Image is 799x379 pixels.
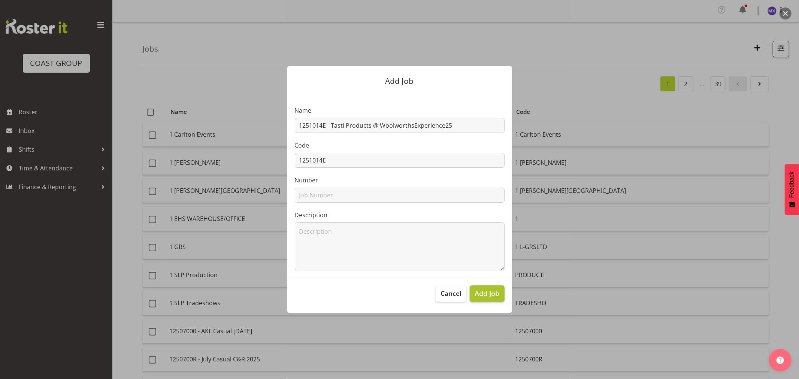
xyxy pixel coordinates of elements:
span: Cancel [441,288,461,298]
p: Add Job [295,77,505,85]
label: Code [295,141,505,150]
input: Job Number [295,188,505,203]
span: Feedback [789,172,795,198]
img: help-xxl-2.png [777,357,784,364]
input: Job Name [295,118,505,133]
span: Add Job [475,288,499,298]
button: Feedback - Show survey [785,164,799,215]
input: Job Code [295,153,505,168]
label: Number [295,176,505,185]
label: Description [295,210,505,219]
button: Add Job [470,285,504,302]
label: Name [295,106,505,115]
button: Cancel [436,285,466,302]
